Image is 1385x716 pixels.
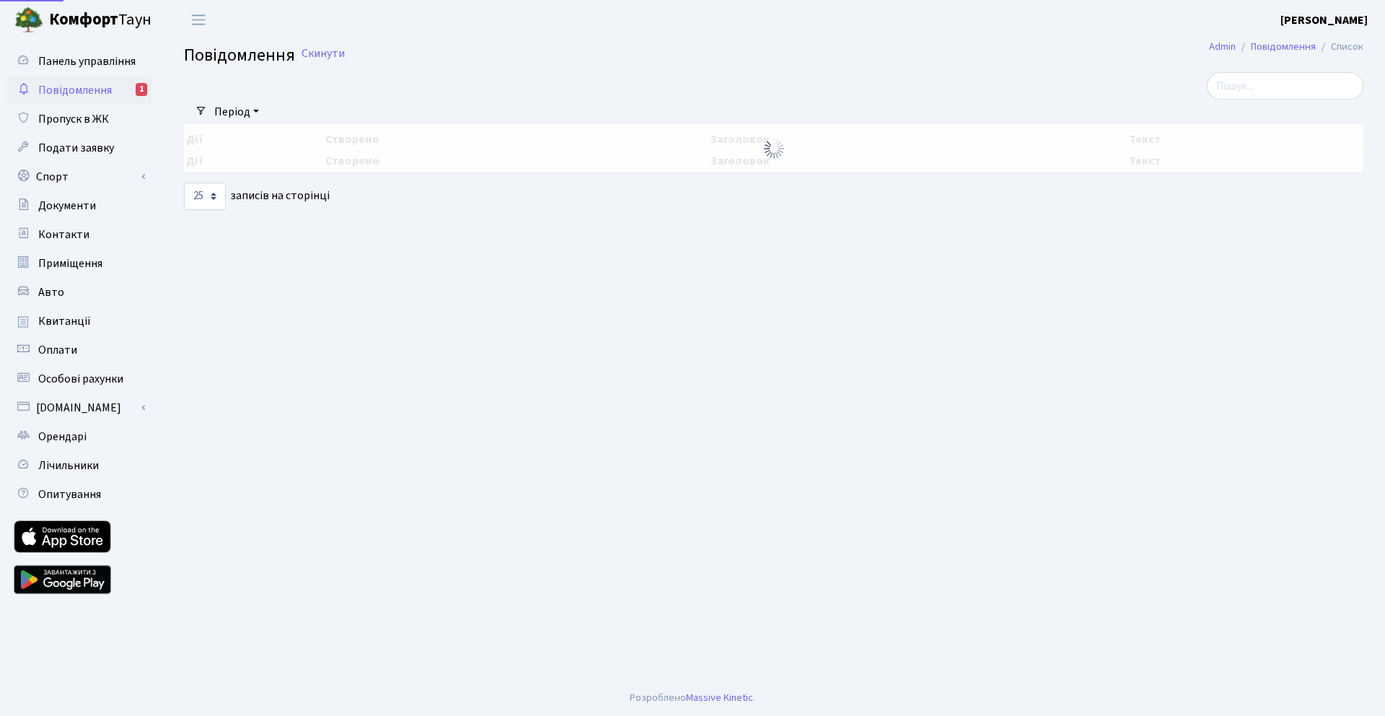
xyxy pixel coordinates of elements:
button: Переключити навігацію [180,8,216,32]
a: Спорт [7,162,151,191]
a: Скинути [302,47,345,61]
a: Опитування [7,480,151,509]
a: [DOMAIN_NAME] [7,393,151,422]
a: Квитанції [7,307,151,336]
a: Повідомлення1 [7,76,151,105]
span: Приміщення [38,256,102,271]
li: Список [1316,39,1363,55]
span: Авто [38,284,64,300]
a: Період [208,100,265,124]
span: Опитування [38,486,101,502]
b: Комфорт [49,8,118,31]
img: Обробка... [762,137,786,160]
div: 1 [136,83,147,96]
a: Лічильники [7,451,151,480]
a: Admin [1209,39,1236,54]
a: Приміщення [7,249,151,278]
span: Подати заявку [38,140,114,156]
a: Авто [7,278,151,307]
span: Панель управління [38,53,136,69]
b: [PERSON_NAME] [1280,12,1368,28]
select: записів на сторінці [184,183,226,210]
span: Таун [49,8,151,32]
img: logo.png [14,6,43,35]
span: Лічильники [38,458,99,473]
div: Розроблено . [630,690,755,706]
span: Повідомлення [184,43,295,68]
nav: breadcrumb [1187,32,1385,62]
a: Орендарі [7,422,151,451]
span: Орендарі [38,429,87,445]
input: Пошук... [1207,72,1363,100]
a: [PERSON_NAME] [1280,12,1368,29]
span: Оплати [38,342,77,358]
a: Massive Kinetic [686,690,753,705]
a: Оплати [7,336,151,364]
a: Повідомлення [1251,39,1316,54]
a: Документи [7,191,151,220]
a: Подати заявку [7,134,151,162]
a: Панель управління [7,47,151,76]
span: Пропуск в ЖК [38,111,109,127]
span: Особові рахунки [38,371,123,387]
span: Повідомлення [38,82,112,98]
span: Контакти [38,227,89,243]
label: записів на сторінці [184,183,330,210]
a: Особові рахунки [7,364,151,393]
span: Документи [38,198,96,214]
a: Контакти [7,220,151,249]
a: Пропуск в ЖК [7,105,151,134]
span: Квитанції [38,313,91,329]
